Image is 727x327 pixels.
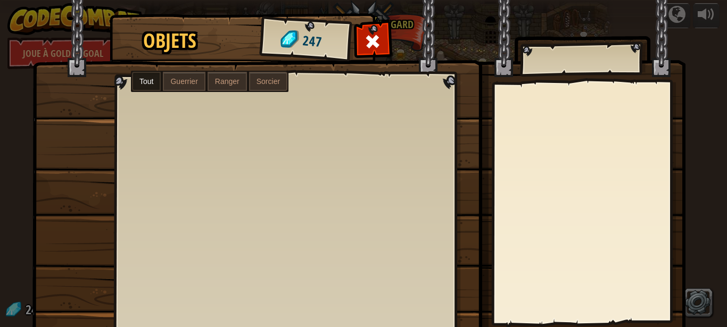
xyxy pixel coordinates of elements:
[170,77,197,86] span: Guerrier
[139,77,153,86] span: Tout
[143,30,196,52] h1: Objets
[302,31,323,52] span: 247
[257,77,280,86] span: Sorcier
[215,77,239,86] span: Ranger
